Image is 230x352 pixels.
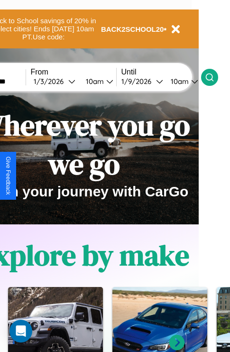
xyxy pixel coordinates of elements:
div: 10am [166,77,191,86]
div: Open Intercom Messenger [9,320,32,343]
div: Give Feedback [5,157,11,195]
button: 10am [78,76,116,86]
div: 1 / 3 / 2026 [34,77,68,86]
label: From [31,68,116,76]
b: BACK2SCHOOL20 [101,25,164,33]
button: 10am [163,76,201,86]
div: 1 / 9 / 2026 [121,77,156,86]
div: 10am [81,77,106,86]
button: 1/3/2026 [31,76,78,86]
label: Until [121,68,201,76]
